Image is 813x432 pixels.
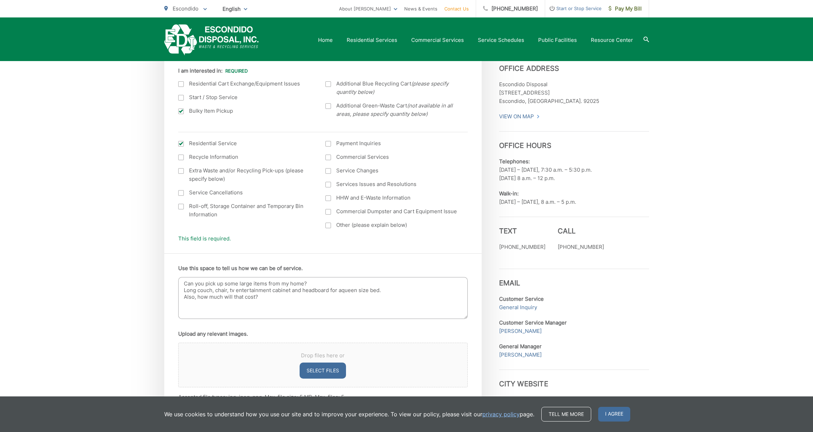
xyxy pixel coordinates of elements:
[499,227,545,235] h3: Text
[499,158,530,165] b: Telephones:
[178,68,248,74] label: I am interested in:
[178,166,312,183] label: Extra Waste and/or Recycling Pick-ups (please specify below)
[325,207,459,216] label: Commercial Dumpster and Cart Equipment Issue
[499,269,649,287] h3: Email
[499,370,649,388] h3: City Website
[318,36,333,44] a: Home
[499,351,542,359] a: [PERSON_NAME]
[178,277,468,319] textarea: Can you pick up some large items from my home? Long couch, chair, tv entertainment cabinet and he...
[178,234,468,243] div: This field is required.
[178,93,312,102] label: Start / Stop Service
[499,296,544,302] strong: Customer Service
[499,190,519,197] b: Walk-in:
[325,221,459,229] label: Other (please explain below)
[558,243,604,251] p: [PHONE_NUMBER]
[325,166,459,175] label: Service Changes
[178,139,312,148] label: Residential Service
[499,319,567,326] strong: Customer Service Manager
[591,36,633,44] a: Resource Center
[482,410,520,418] a: privacy policy
[336,102,459,118] span: Additional Green-Waste Cart
[336,80,459,96] span: Additional Blue Recycling Cart
[325,180,459,188] label: Services Issues and Resolutions
[541,407,591,422] a: Tell me more
[499,303,537,312] a: General Inquiry
[609,5,642,13] span: Pay My Bill
[499,54,649,73] h3: Office Address
[499,343,542,350] strong: General Manager
[339,5,397,13] a: About [PERSON_NAME]
[325,194,459,202] label: HHW and E-Waste Information
[598,407,630,422] span: I agree
[499,327,542,335] a: [PERSON_NAME]
[499,243,545,251] p: [PHONE_NUMBER]
[178,80,312,88] label: Residential Cart Exchange/Equipment Issues
[444,5,469,13] a: Contact Us
[478,36,524,44] a: Service Schedules
[178,265,303,271] label: Use this space to tell us how we can be of service.
[178,107,312,115] label: Bulky Item Pickup
[499,112,540,121] a: View On Map
[538,36,577,44] a: Public Facilities
[300,363,346,379] button: select files, upload any relevant images.
[187,351,459,360] span: Drop files here or
[217,3,253,15] span: English
[178,202,312,219] label: Roll-off, Storage Container and Temporary Bin Information
[164,410,534,418] p: We use cookies to understand how you use our site and to improve your experience. To view our pol...
[499,157,649,183] p: [DATE] – [DATE], 7:30 a.m. – 5:30 p.m. [DATE] 8 a.m. – 12 p.m.
[178,153,312,161] label: Recycle Information
[558,227,604,235] h3: Call
[404,5,437,13] a: News & Events
[499,396,541,404] a: [DOMAIN_NAME]
[178,331,248,337] label: Upload any relevant images.
[325,153,459,161] label: Commercial Services
[499,189,649,206] p: [DATE] – [DATE], 8 a.m. – 5 p.m.
[164,24,259,55] a: EDCD logo. Return to the homepage.
[499,131,649,150] h3: Office Hours
[411,36,464,44] a: Commercial Services
[178,394,346,400] span: Accepted file types: jpg, jpeg, png, Max. file size: 5 MB, Max. files: 5.
[325,139,459,148] label: Payment Inquiries
[173,5,198,12] span: Escondido
[499,80,649,105] p: Escondido Disposal [STREET_ADDRESS] Escondido, [GEOGRAPHIC_DATA]. 92025
[347,36,397,44] a: Residential Services
[178,188,312,197] label: Service Cancellations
